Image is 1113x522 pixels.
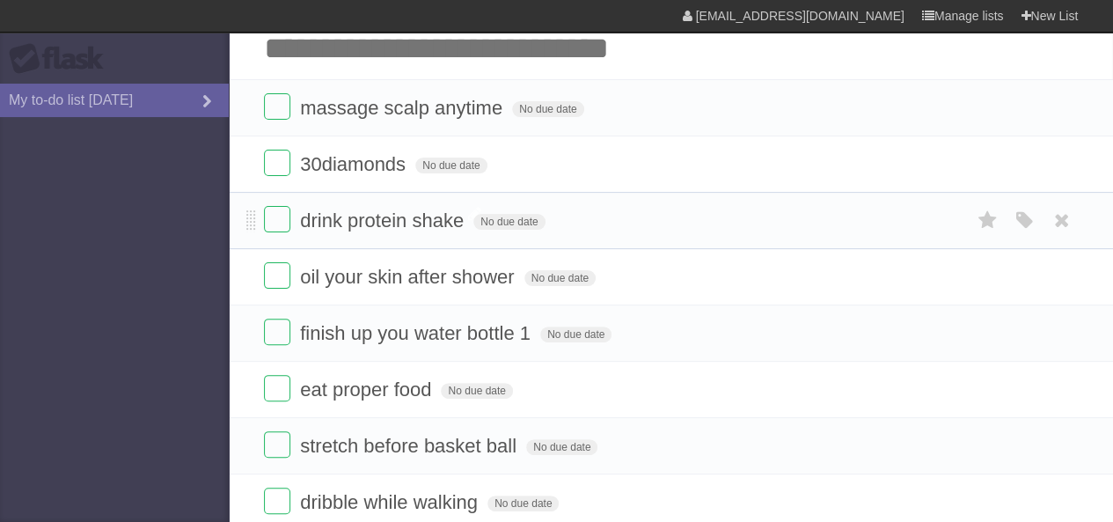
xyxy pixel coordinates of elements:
label: Done [264,262,290,289]
label: Done [264,319,290,345]
span: stretch before basket ball [300,435,521,457]
label: Done [264,375,290,401]
span: dribble while walking [300,491,482,513]
label: Done [264,93,290,120]
span: No due date [524,270,596,286]
label: Done [264,431,290,458]
label: Star task [970,206,1004,235]
span: No due date [487,496,559,511]
span: No due date [512,101,583,117]
span: eat proper food [300,379,436,401]
span: No due date [415,158,487,173]
span: drink protein shake [300,210,468,232]
span: No due date [540,327,611,342]
span: massage scalp anytime [300,97,507,119]
div: Flask [9,43,114,75]
span: No due date [441,383,512,399]
label: Done [264,488,290,514]
span: finish up you water bottle 1 [300,322,535,344]
span: No due date [526,439,597,455]
label: Done [264,206,290,232]
span: No due date [473,214,545,230]
span: oil your skin after shower [300,266,518,288]
label: Done [264,150,290,176]
span: 30diamonds [300,153,410,175]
